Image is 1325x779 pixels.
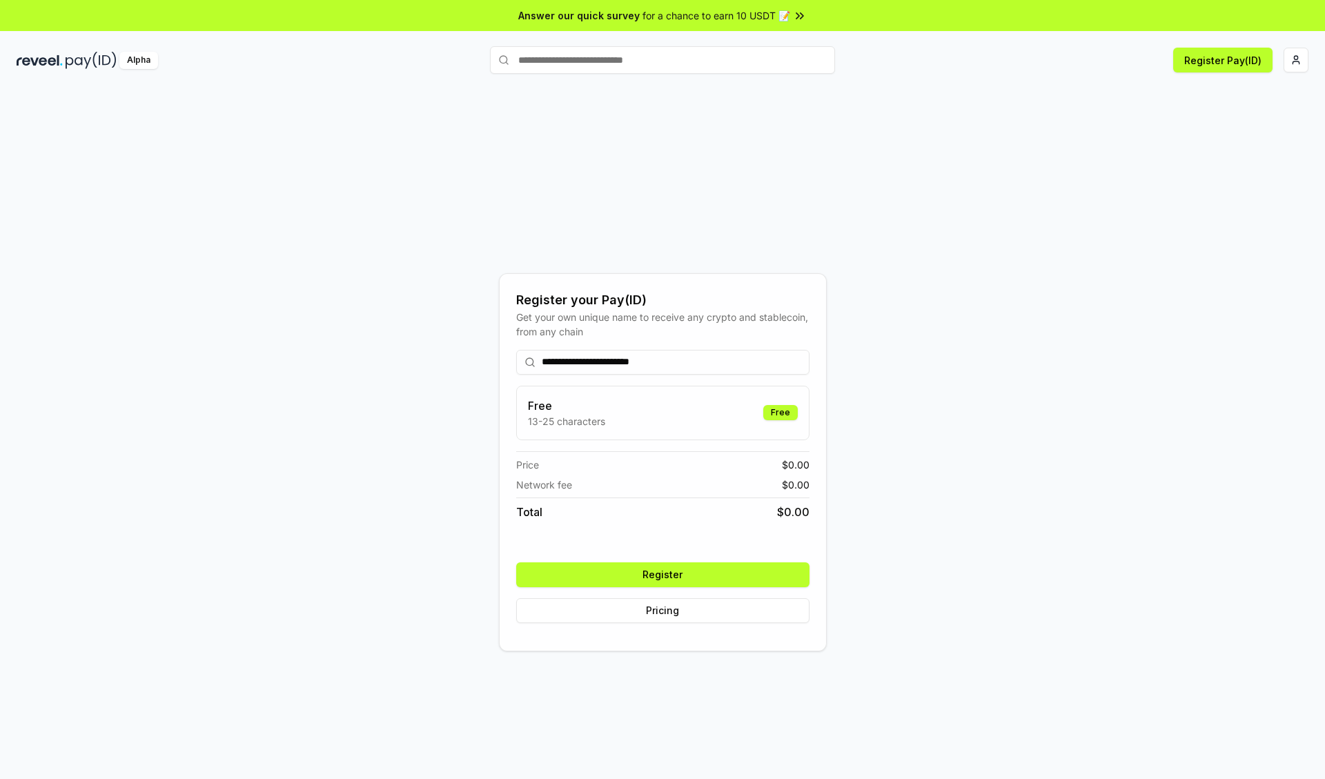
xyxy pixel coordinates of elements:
[516,477,572,492] span: Network fee
[119,52,158,69] div: Alpha
[17,52,63,69] img: reveel_dark
[516,310,809,339] div: Get your own unique name to receive any crypto and stablecoin, from any chain
[782,477,809,492] span: $ 0.00
[518,8,640,23] span: Answer our quick survey
[528,414,605,428] p: 13-25 characters
[642,8,790,23] span: for a chance to earn 10 USDT 📝
[516,598,809,623] button: Pricing
[516,457,539,472] span: Price
[528,397,605,414] h3: Free
[66,52,117,69] img: pay_id
[763,405,798,420] div: Free
[516,504,542,520] span: Total
[1173,48,1273,72] button: Register Pay(ID)
[782,457,809,472] span: $ 0.00
[777,504,809,520] span: $ 0.00
[516,290,809,310] div: Register your Pay(ID)
[516,562,809,587] button: Register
